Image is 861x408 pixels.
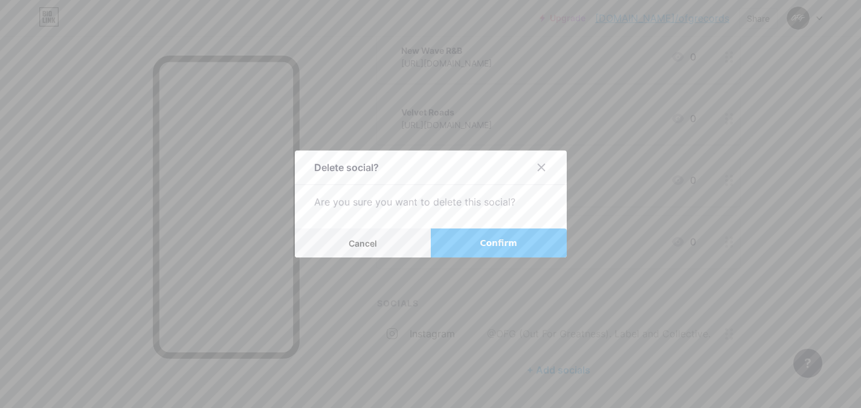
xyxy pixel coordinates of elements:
div: Are you sure you want to delete this social? [314,195,547,209]
button: Cancel [295,228,431,257]
span: Cancel [349,238,377,248]
div: Delete social? [314,160,379,175]
span: Confirm [480,237,517,250]
button: Confirm [431,228,567,257]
